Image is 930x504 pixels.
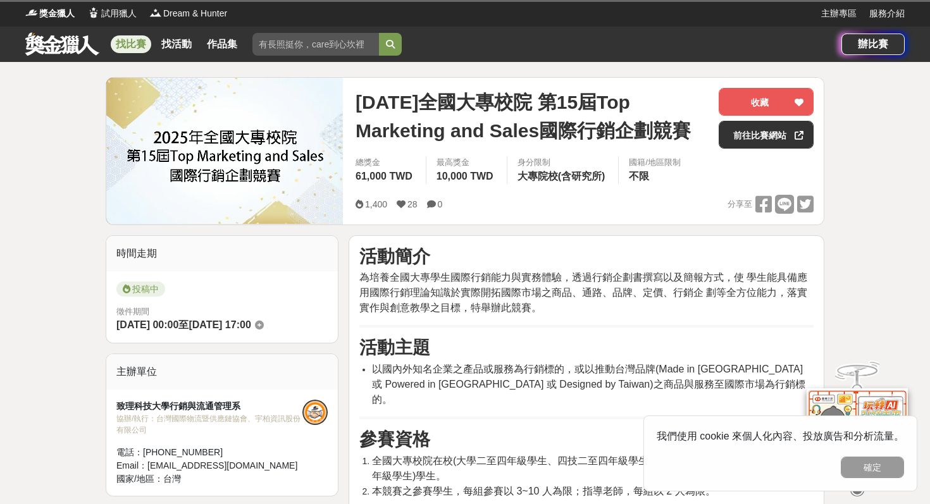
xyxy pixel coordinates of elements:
[202,35,242,53] a: 作品集
[25,6,38,19] img: Logo
[189,319,251,330] span: [DATE] 17:00
[356,156,416,169] span: 總獎金
[87,6,100,19] img: Logo
[106,354,338,390] div: 主辦單位
[359,247,430,266] strong: 活動簡介
[821,7,857,20] a: 主辦專區
[359,429,430,449] strong: 參賽資格
[252,33,379,56] input: 有長照挺你，care到心坎裡！青春出手，拍出照顧 影音徵件活動
[178,319,189,330] span: 至
[39,7,75,20] span: 獎金獵人
[116,446,302,459] div: 電話： [PHONE_NUMBER]
[106,78,343,224] img: Cover Image
[807,388,908,472] img: d2146d9a-e6f6-4337-9592-8cefde37ba6b.png
[407,199,418,209] span: 28
[719,88,814,116] button: 收藏
[116,307,149,316] span: 徵件期間
[657,431,904,441] span: 我們使用 cookie 來個人化內容、投放廣告和分析流量。
[116,400,302,413] div: 致理科技大學行銷與流通管理系
[163,7,227,20] span: Dream & Hunter
[869,7,905,20] a: 服務介紹
[356,88,709,145] span: [DATE]全國大專校院 第15屆Top Marketing and Sales國際行銷企劃競賽
[106,236,338,271] div: 時間走期
[359,338,430,357] strong: 活動主題
[116,319,178,330] span: [DATE] 00:00
[372,486,716,496] span: 本競賽之參賽學生，每組參賽以 3~10 人為限；指導老師，每組以 2 人為限。
[156,35,197,53] a: 找活動
[518,156,609,169] div: 身分限制
[149,6,162,19] img: Logo
[111,35,151,53] a: 找比賽
[719,121,814,149] a: 前往比賽網站
[87,7,137,20] a: Logo試用獵人
[518,171,605,181] span: 大專院校(含研究所)
[438,199,443,209] span: 0
[356,171,412,181] span: 61,000 TWD
[372,364,805,405] span: 以國內外知名企業之產品或服務為行銷標的，或以推動台灣品牌(Made in [GEOGRAPHIC_DATA] 或 Powered in [GEOGRAPHIC_DATA] 或 Designed ...
[841,34,905,55] a: 辦比賽
[116,281,165,297] span: 投稿中
[116,474,163,484] span: 國家/地區：
[629,156,681,169] div: 國籍/地區限制
[25,7,75,20] a: Logo獎金獵人
[163,474,181,484] span: 台灣
[149,7,227,20] a: LogoDream & Hunter
[101,7,137,20] span: 試用獵人
[116,413,302,436] div: 協辦/執行： 台灣國際物流暨供應鏈協會、宇柏資訊股份有限公司
[728,195,752,214] span: 分享至
[116,459,302,472] div: Email： [EMAIL_ADDRESS][DOMAIN_NAME]
[365,199,387,209] span: 1,400
[359,272,807,313] span: 為培養全國大專學生國際行銷能力與實務體驗，透過行銷企劃書撰寫以及簡報方式，使 學生能具備應用國際行銷理論知識於實際開拓國際市場之商品、通路、品牌、定價、行銷企 劃等全方位能力，落實實作與創意教學...
[629,171,649,181] span: 不限
[841,457,904,478] button: 確定
[372,455,814,481] span: 全國大專校院在校(大學二至四年級學生、四技二至四年級學生、二技學生、二專學生 或五專四至五年級學生)學生。
[437,171,493,181] span: 10,000 TWD
[437,156,497,169] span: 最高獎金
